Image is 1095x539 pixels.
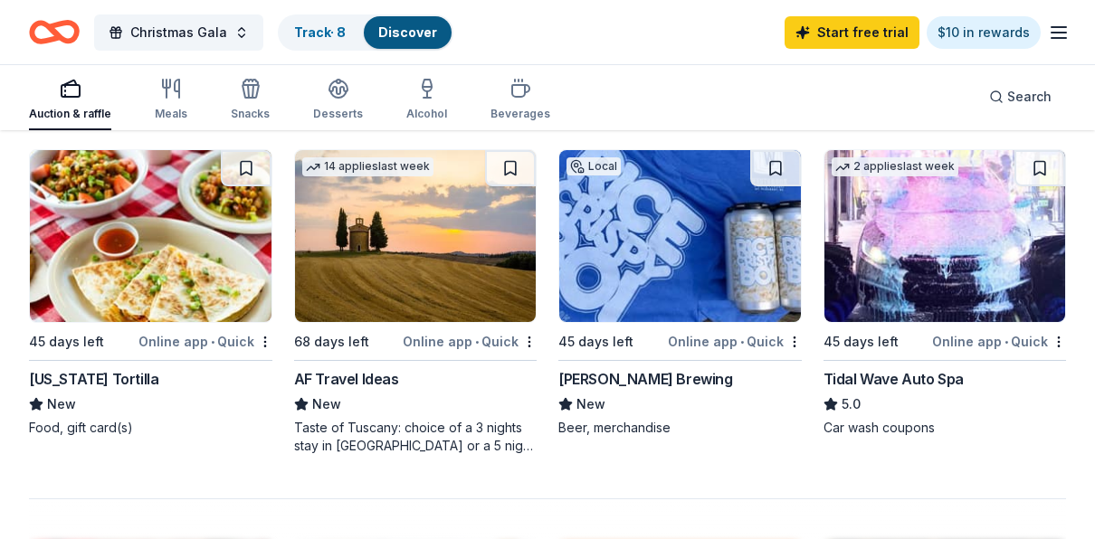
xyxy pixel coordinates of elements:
[490,107,550,121] div: Beverages
[155,107,187,121] div: Meals
[294,331,369,353] div: 68 days left
[842,393,861,415] span: 5.0
[927,16,1041,49] a: $10 in rewards
[47,393,76,415] span: New
[832,157,958,176] div: 2 applies last week
[313,107,363,121] div: Desserts
[403,330,537,353] div: Online app Quick
[406,107,447,121] div: Alcohol
[558,419,802,437] div: Beer, merchandise
[231,107,270,121] div: Snacks
[668,330,802,353] div: Online app Quick
[29,419,272,437] div: Food, gift card(s)
[313,71,363,130] button: Desserts
[312,393,341,415] span: New
[1007,86,1052,108] span: Search
[558,331,633,353] div: 45 days left
[475,335,479,349] span: •
[29,368,158,390] div: [US_STATE] Tortilla
[155,71,187,130] button: Meals
[975,79,1066,115] button: Search
[138,330,272,353] div: Online app Quick
[740,335,744,349] span: •
[94,14,263,51] button: Christmas Gala
[558,149,802,437] a: Image for Westbrook BrewingLocal45 days leftOnline app•Quick[PERSON_NAME] BrewingNewBeer, merchan...
[294,368,399,390] div: AF Travel Ideas
[824,150,1066,322] img: Image for Tidal Wave Auto Spa
[295,150,537,322] img: Image for AF Travel Ideas
[294,419,538,455] div: Taste of Tuscany: choice of a 3 nights stay in [GEOGRAPHIC_DATA] or a 5 night stay in [GEOGRAPHIC...
[130,22,227,43] span: Christmas Gala
[30,150,271,322] img: Image for California Tortilla
[231,71,270,130] button: Snacks
[29,331,104,353] div: 45 days left
[29,11,80,53] a: Home
[29,71,111,130] button: Auction & raffle
[558,368,733,390] div: [PERSON_NAME] Brewing
[294,149,538,455] a: Image for AF Travel Ideas14 applieslast week68 days leftOnline app•QuickAF Travel IdeasNewTaste o...
[1005,335,1008,349] span: •
[490,71,550,130] button: Beverages
[29,149,272,437] a: Image for California Tortilla45 days leftOnline app•Quick[US_STATE] TortillaNewFood, gift card(s)
[29,107,111,121] div: Auction & raffle
[378,24,437,40] a: Discover
[785,16,919,49] a: Start free trial
[824,368,964,390] div: Tidal Wave Auto Spa
[406,71,447,130] button: Alcohol
[302,157,433,176] div: 14 applies last week
[576,393,605,415] span: New
[294,24,346,40] a: Track· 8
[824,149,1067,437] a: Image for Tidal Wave Auto Spa2 applieslast week45 days leftOnline app•QuickTidal Wave Auto Spa5.0...
[932,330,1066,353] div: Online app Quick
[824,419,1067,437] div: Car wash coupons
[824,331,899,353] div: 45 days left
[559,150,801,322] img: Image for Westbrook Brewing
[278,14,453,51] button: Track· 8Discover
[567,157,621,175] div: Local
[211,335,214,349] span: •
